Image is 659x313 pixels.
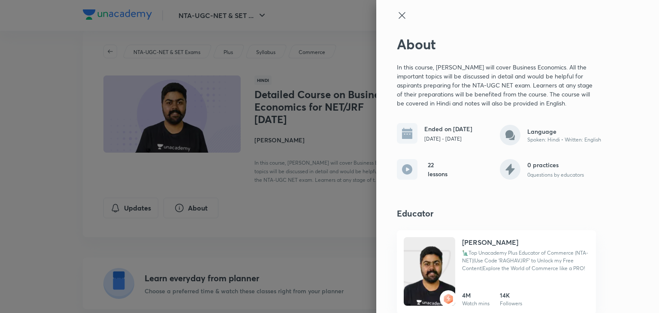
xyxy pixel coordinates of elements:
h6: 14K [500,291,522,300]
h6: 0 practices [527,160,584,169]
p: Spoken: Hindi • Written: English [527,136,601,144]
p: In this course, [PERSON_NAME] will cover Business Economics. All the important topics will be dis... [397,63,596,108]
p: [DATE] - [DATE] [424,135,472,143]
h4: Educator [397,207,610,220]
h2: About [397,36,610,52]
h6: 22 lessons [428,160,448,178]
h6: 4M [462,291,490,300]
img: badge [443,294,453,304]
p: 🗽Top Unacademy Plus Educator of Commerce (NTA-NET)|Use Code 'RAGHAVJRF' to Unlock my Free Content... [462,249,589,272]
h4: [PERSON_NAME] [462,237,518,247]
p: Followers [500,300,522,307]
h6: Language [527,127,601,136]
p: 0 questions by educators [527,171,584,179]
p: Watch mins [462,300,490,307]
h6: Ended on [DATE] [424,124,472,133]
